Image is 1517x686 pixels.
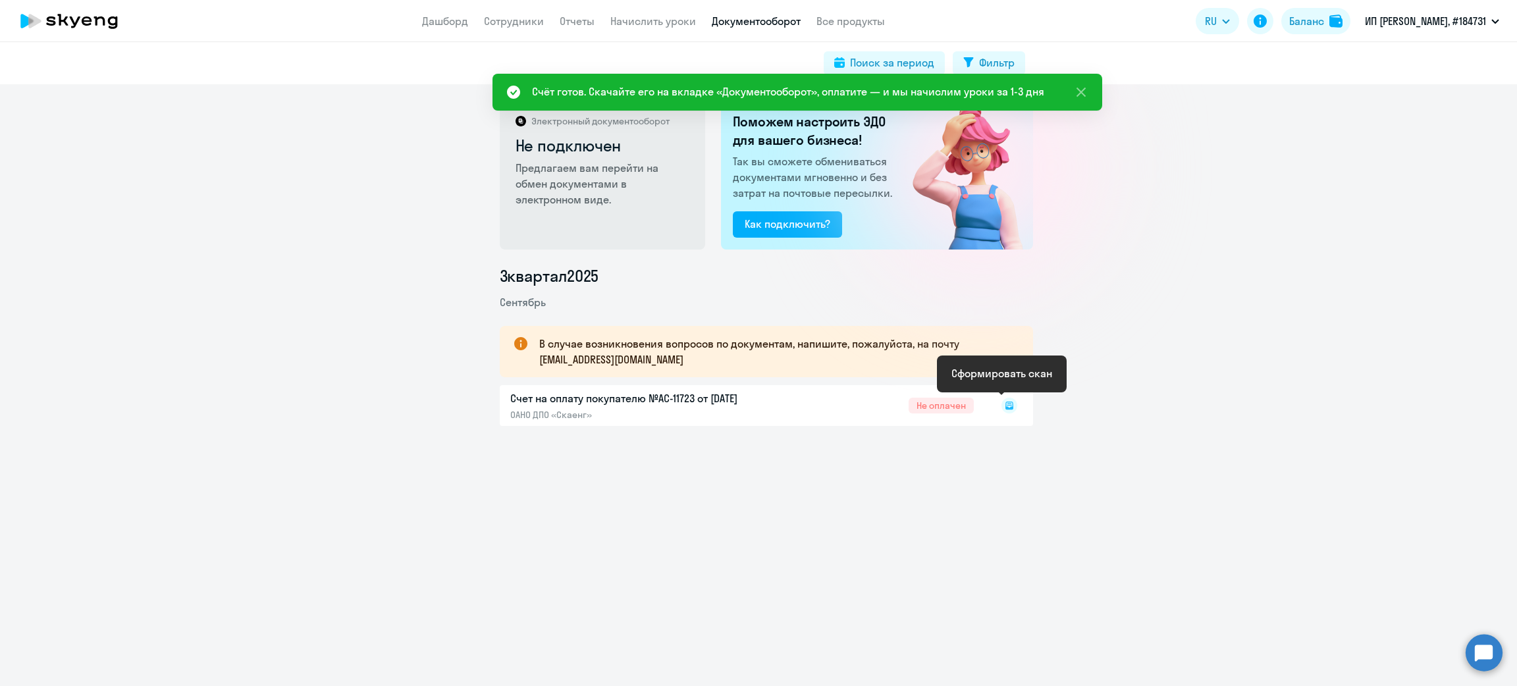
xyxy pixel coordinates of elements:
[951,365,1052,381] div: Сформировать скан
[1196,8,1239,34] button: RU
[610,14,696,28] a: Начислить уроки
[733,153,896,201] p: Так вы сможете обмениваться документами мгновенно и без затрат на почтовые пересылки.
[712,14,801,28] a: Документооборот
[1358,5,1506,37] button: ИП [PERSON_NAME], #184731
[745,216,830,232] div: Как подключить?
[1289,13,1324,29] div: Баланс
[1329,14,1343,28] img: balance
[532,84,1044,99] div: Счёт готов. Скачайте его на вкладке «Документооборот», оплатите — и мы начислим уроки за 1-3 дня
[484,14,544,28] a: Сотрудники
[733,113,896,149] h2: Поможем настроить ЭДО для вашего бизнеса!
[539,336,1009,367] p: В случае возникновения вопросов по документам, напишите, пожалуйста, на почту [EMAIL_ADDRESS][DOM...
[885,100,1033,250] img: not_connected
[1365,13,1486,29] p: ИП [PERSON_NAME], #184731
[560,14,595,28] a: Отчеты
[516,160,691,207] p: Предлагаем вам перейти на обмен документами в электронном виде.
[953,51,1025,75] button: Фильтр
[979,55,1015,70] div: Фильтр
[500,265,1033,286] li: 3 квартал 2025
[733,211,842,238] button: Как подключить?
[516,135,691,156] h2: Не подключен
[816,14,885,28] a: Все продукты
[531,115,670,127] p: Электронный документооборот
[500,296,546,309] span: Сентябрь
[850,55,934,70] div: Поиск за период
[422,14,468,28] a: Дашборд
[1281,8,1350,34] button: Балансbalance
[1205,13,1217,29] span: RU
[824,51,945,75] button: Поиск за период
